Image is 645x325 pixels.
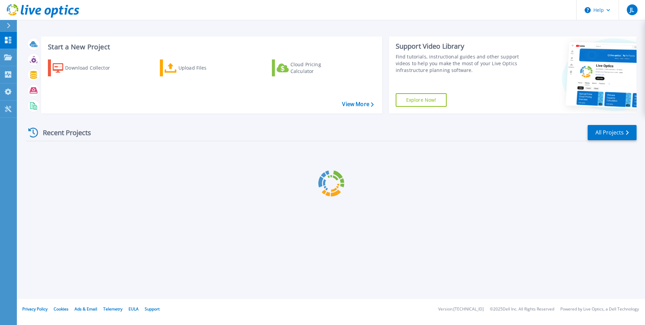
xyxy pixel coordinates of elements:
li: Powered by Live Optics, a Dell Technology [560,307,639,311]
a: Ads & Email [75,306,97,312]
a: Support [145,306,160,312]
span: JL [630,7,634,12]
h3: Start a New Project [48,43,373,51]
div: Cloud Pricing Calculator [290,61,344,75]
a: Cookies [54,306,68,312]
div: Download Collector [65,61,119,75]
li: © 2025 Dell Inc. All Rights Reserved [490,307,554,311]
a: Download Collector [48,59,123,76]
a: View More [342,101,373,107]
a: Cloud Pricing Calculator [272,59,347,76]
a: All Projects [588,125,637,140]
a: Upload Files [160,59,235,76]
div: Recent Projects [26,124,100,141]
div: Find tutorials, instructional guides and other support videos to help you make the most of your L... [396,53,522,74]
a: Privacy Policy [22,306,48,312]
div: Upload Files [178,61,232,75]
a: EULA [129,306,139,312]
a: Explore Now! [396,93,447,107]
div: Support Video Library [396,42,522,51]
li: Version: [TECHNICAL_ID] [438,307,484,311]
a: Telemetry [103,306,122,312]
